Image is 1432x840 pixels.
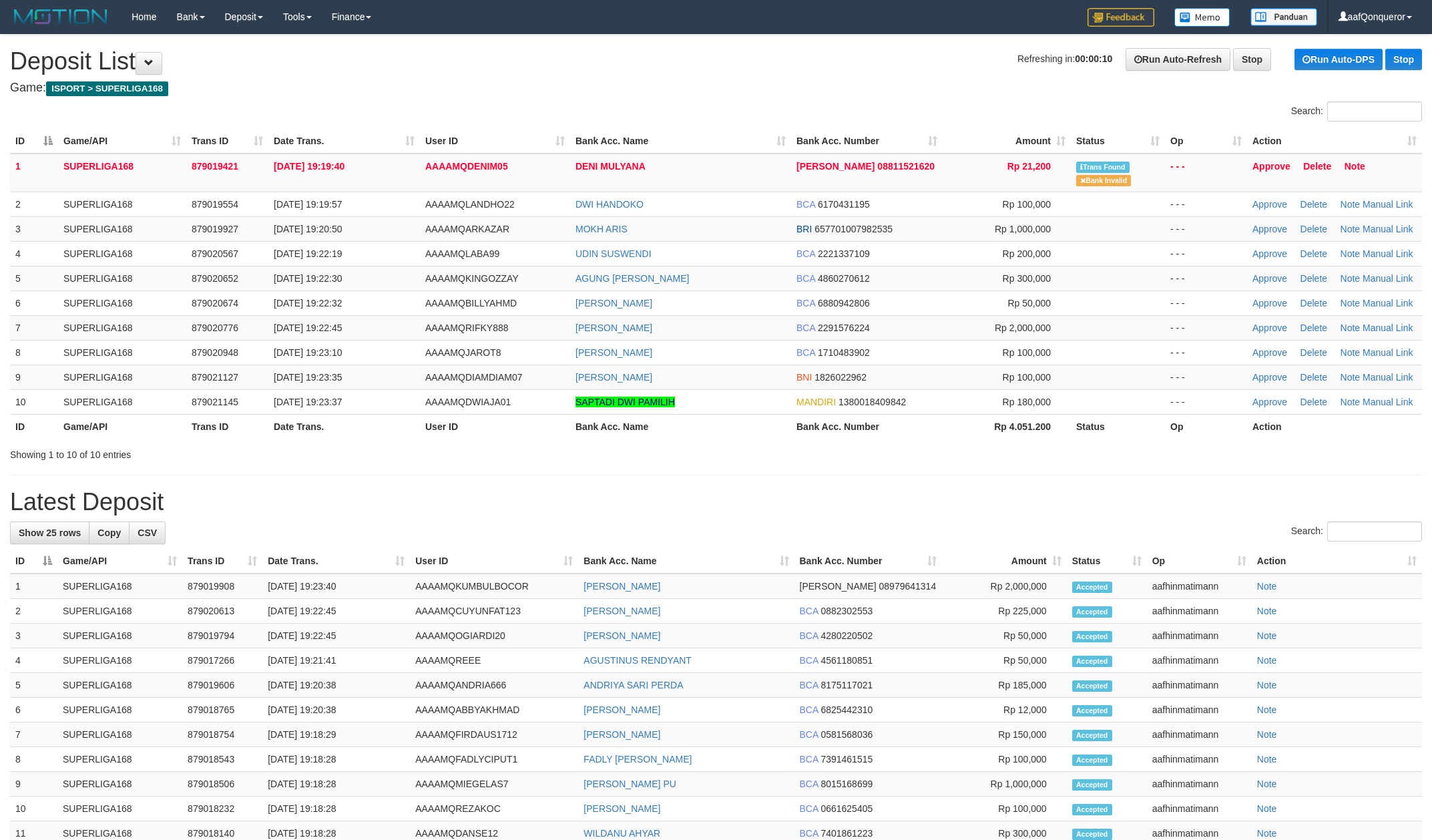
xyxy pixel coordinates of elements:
span: Bank is not match [1076,175,1131,186]
span: BNI [796,372,812,383]
img: Button%20Memo.svg [1174,8,1230,27]
a: [PERSON_NAME] [583,630,660,641]
td: SUPERLIGA168 [58,266,186,290]
td: 7 [10,315,58,340]
a: WILDANU AHYAR [583,828,660,839]
img: panduan.png [1250,8,1317,26]
a: FADLY [PERSON_NAME] [583,754,692,765]
td: 5 [10,673,57,698]
span: [DATE] 19:23:35 [274,372,342,383]
span: [DATE] 19:22:19 [274,248,342,259]
span: Copy 08811521620 to clipboard [877,161,935,172]
td: 1 [10,574,57,599]
td: Rp 100,000 [942,747,1067,772]
a: Note [1257,606,1277,616]
a: DENI MULYANA [575,161,646,172]
span: AAAAMQRIFKY888 [425,323,509,333]
td: aafhinmatimann [1147,698,1252,722]
span: [DATE] 19:19:57 [274,199,342,210]
a: Note [1257,779,1277,789]
span: Rp 100,000 [1003,199,1051,210]
a: Note [1341,248,1361,259]
th: Action [1247,414,1422,439]
a: Note [1257,655,1277,666]
a: [PERSON_NAME] [575,347,652,358]
td: Rp 12,000 [942,698,1067,722]
span: BCA [796,273,815,284]
td: AAAAMQCUYUNFAT123 [410,599,578,624]
th: ID: activate to sort column descending [10,129,58,154]
td: 8 [10,747,57,772]
th: Op: activate to sort column ascending [1165,129,1247,154]
span: BCA [796,323,815,333]
span: 879021145 [192,397,238,407]
td: SUPERLIGA168 [57,648,182,673]
span: 879020674 [192,298,238,308]
a: Note [1341,298,1361,308]
span: Similar transaction found [1076,162,1130,173]
td: 879019908 [182,574,262,599]
a: Note [1257,581,1277,592]
span: 879019554 [192,199,238,210]
a: Delete [1300,199,1327,210]
a: Manual Link [1363,248,1413,259]
img: Feedback.jpg [1088,8,1154,27]
a: SAPTADI DWI PAMILIH [575,397,675,407]
a: Note [1345,161,1365,172]
a: Approve [1252,397,1287,407]
td: SUPERLIGA168 [57,698,182,722]
td: 879018754 [182,722,262,747]
a: Approve [1252,372,1287,383]
td: aafhinmatimann [1147,648,1252,673]
td: AAAAMQFADLYCIPUT1 [410,747,578,772]
td: AAAAMQREEE [410,648,578,673]
span: Rp 300,000 [1003,273,1051,284]
span: Copy 4561180851 to clipboard [820,655,873,666]
th: Trans ID: activate to sort column ascending [182,549,262,574]
a: [PERSON_NAME] [575,298,652,308]
span: 879020948 [192,347,238,358]
span: Rp 100,000 [1003,347,1051,358]
span: Copy 08979641314 to clipboard [879,581,937,592]
td: SUPERLIGA168 [57,747,182,772]
td: SUPERLIGA168 [58,290,186,315]
span: Rp 1,000,000 [995,224,1051,234]
a: Note [1341,347,1361,358]
td: Rp 2,000,000 [942,574,1067,599]
span: AAAAMQJAROT8 [425,347,501,358]
td: - - - [1165,266,1247,290]
span: [DATE] 19:23:37 [274,397,342,407]
div: Showing 1 to 10 of 10 entries [10,443,587,461]
td: AAAAMQABBYAKHMAD [410,698,578,722]
span: Rp 2,000,000 [995,323,1051,333]
span: ISPORT > SUPERLIGA168 [46,81,168,96]
th: ID: activate to sort column descending [10,549,57,574]
td: 5 [10,266,58,290]
span: Copy 1826022962 to clipboard [814,372,867,383]
td: AAAAMQANDRIA666 [410,673,578,698]
a: Note [1257,704,1277,715]
span: Rp 21,200 [1007,161,1051,172]
a: Approve [1252,323,1287,333]
span: Rp 50,000 [1007,298,1051,308]
span: Copy 4280220502 to clipboard [820,630,873,641]
span: [DATE] 19:22:45 [274,323,342,333]
span: 879020776 [192,323,238,333]
span: Show 25 rows [19,528,81,538]
span: Copy [97,528,121,538]
a: Approve [1252,161,1290,172]
td: 7 [10,722,57,747]
a: Note [1341,397,1361,407]
span: AAAAMQDENIM05 [425,161,508,172]
span: MANDIRI [796,397,836,407]
td: - - - [1165,365,1247,389]
a: Note [1341,372,1361,383]
a: Delete [1300,248,1327,259]
span: AAAAMQARKAZAR [425,224,509,234]
th: Bank Acc. Name: activate to sort column ascending [570,129,791,154]
span: BCA [800,754,818,765]
td: Rp 225,000 [942,599,1067,624]
a: Manual Link [1363,298,1413,308]
span: [DATE] 19:20:50 [274,224,342,234]
span: Accepted [1072,582,1112,593]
